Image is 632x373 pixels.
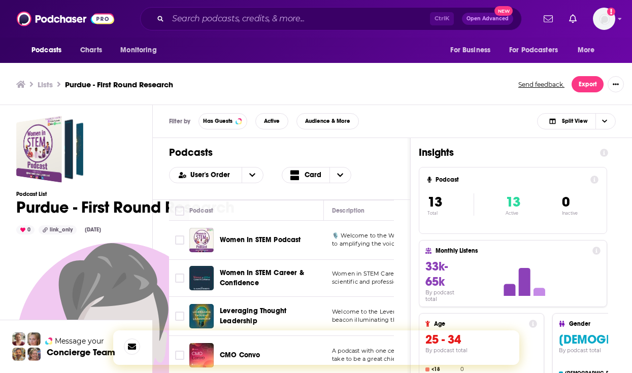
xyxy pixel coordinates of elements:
span: More [578,43,595,57]
span: Toggle select row [175,274,184,283]
a: Lists [38,80,53,89]
span: Has Guests [203,118,232,124]
span: to amplifying the voices of women in science, tech [332,240,477,247]
div: Podcast [189,205,213,217]
span: Card [305,172,321,179]
h4: 0 [460,366,464,372]
button: open menu [24,41,75,60]
img: Barbara Profile [27,348,41,361]
span: 13 [427,193,442,211]
span: Leveraging Thought Leadership [220,307,286,325]
span: Logged in as jgraybeal [593,8,615,30]
h3: Podcast List [16,191,294,197]
div: [DATE] [81,226,105,234]
img: Podchaser - Follow, Share and Rate Podcasts [17,9,114,28]
button: Show profile menu [593,8,615,30]
h3: Concierge Team [47,347,115,357]
img: Women In STEM Podcast [189,228,214,252]
button: open menu [170,172,242,179]
h1: Insights [419,146,592,159]
span: Toggle select row [175,312,184,321]
button: Export [572,76,604,92]
a: Purdue - First Round Research [16,116,83,183]
span: New [494,6,513,16]
span: beacon illuminating the paths and possibilities of [332,316,471,323]
h3: Purdue - First Round Research [65,80,173,89]
img: Women In STEM Career & Confidence [189,266,214,290]
h4: <18 [431,366,458,372]
h2: Choose List sort [169,167,263,183]
a: Show notifications dropdown [540,10,557,27]
button: Active [255,113,288,129]
span: Women In STEM Podcast [220,235,301,244]
button: Choose View [282,167,352,183]
span: User's Order [190,172,234,179]
p: Active [506,211,520,216]
span: For Business [450,43,490,57]
button: open menu [242,167,263,183]
a: Leveraging Thought Leadership [220,306,320,326]
button: Choose View [537,113,616,129]
span: 33k-65k [425,259,448,289]
iframe: Intercom live chat [597,338,622,363]
h2: Choose View [282,167,374,183]
h1: Purdue - First Round Research [16,197,294,217]
span: 🎙️ Welcome to the Women In STEM Podcast! 🎙️Dedicated [332,232,500,239]
span: 13 [506,193,520,211]
img: Sydney Profile [12,332,25,346]
span: Message your [55,336,104,346]
span: Podcasts [31,43,61,57]
button: open menu [113,41,170,60]
span: For Podcasters [509,43,558,57]
button: Open AdvancedNew [462,13,513,25]
span: scientific and professional women who want to re [332,278,474,285]
iframe: Intercom live chat banner [113,330,519,365]
div: Search podcasts, credits, & more... [140,7,522,30]
span: Women In STEM Career & Confidence [220,268,304,287]
h4: Monthly Listens [436,247,588,254]
h4: By podcast total [425,289,467,302]
span: 0 [562,193,570,211]
img: User Profile [593,8,615,30]
button: Audience & More [296,113,359,129]
span: Active [264,118,280,124]
button: open menu [443,41,503,60]
div: 0 [16,225,35,234]
a: Show notifications dropdown [565,10,581,27]
span: Audience & More [305,118,350,124]
h4: Podcast [436,176,586,183]
a: Women In STEM Career & Confidence [220,268,320,288]
span: Split View [562,118,587,124]
span: Women in STEM Career & Confidence is the podcast for [332,270,490,277]
span: Welcome to the Leveraging Thought Leadership podcast, a [332,308,499,315]
span: Open Advanced [467,16,509,21]
span: Toggle select row [175,235,184,245]
button: Show More Button [608,76,624,92]
button: open menu [571,41,608,60]
span: Monitoring [120,43,156,57]
button: Send feedback. [515,80,568,89]
button: open menu [503,41,573,60]
input: Search podcasts, credits, & more... [168,11,430,27]
svg: Add a profile image [607,8,615,16]
div: link_only [39,225,77,234]
button: Has Guests [198,113,247,129]
p: Total [427,211,474,216]
span: Ctrl K [430,12,454,25]
img: Leveraging Thought Leadership [189,304,214,328]
h4: Age [434,320,525,327]
p: Inactive [562,211,578,216]
img: Jules Profile [27,332,41,346]
span: Charts [80,43,102,57]
div: Description [332,205,364,217]
a: Women In STEM Podcast [220,235,301,245]
a: Charts [74,41,108,60]
img: Jon Profile [12,348,25,361]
